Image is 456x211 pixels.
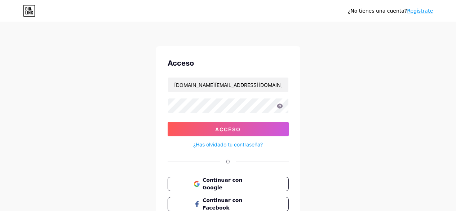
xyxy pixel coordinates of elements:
a: ¿Has olvidado tu contraseña? [193,141,263,148]
button: Continuar con Google [168,177,289,191]
font: Continuar con Google [203,177,242,190]
input: Nombre de usuario [168,78,288,92]
button: Acceso [168,122,289,136]
font: Acceso [168,59,194,67]
font: Continuar con Facebook [203,197,242,211]
font: Acceso [215,126,241,132]
font: O [226,158,230,164]
font: ¿Has olvidado tu contraseña? [193,141,263,148]
font: ¿No tienes una cuenta? [348,8,407,14]
a: Regístrate [407,8,433,14]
